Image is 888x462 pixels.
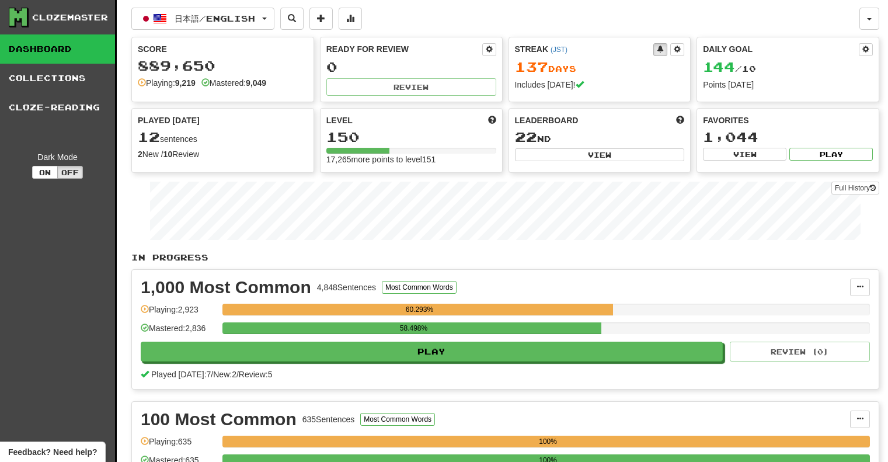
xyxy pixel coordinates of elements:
span: Score more points to level up [488,114,496,126]
div: Day s [515,60,685,75]
div: Favorites [703,114,873,126]
span: Open feedback widget [8,446,97,458]
div: Streak [515,43,654,55]
span: / [236,370,239,379]
div: 635 Sentences [302,414,355,425]
button: Review [326,78,496,96]
button: Play [141,342,723,362]
span: This week in points, UTC [676,114,684,126]
strong: 2 [138,150,142,159]
span: 日本語 / English [175,13,255,23]
span: Played [DATE]: 7 [151,370,211,379]
div: Playing: 635 [141,436,217,455]
div: Score [138,43,308,55]
span: / [211,370,213,379]
div: sentences [138,130,308,145]
div: Daily Goal [703,43,859,56]
span: 22 [515,128,537,145]
a: Full History [831,182,879,194]
span: New: 2 [213,370,236,379]
button: Add sentence to collection [309,8,333,30]
div: 1,044 [703,130,873,144]
div: 4,848 Sentences [317,282,376,293]
div: 60.293% [226,304,612,315]
div: 1,000 Most Common [141,279,311,296]
div: Includes [DATE]! [515,79,685,91]
div: 100 Most Common [141,411,297,428]
div: 58.498% [226,322,601,334]
button: Most Common Words [360,413,435,426]
div: Dark Mode [9,151,106,163]
span: Played [DATE] [138,114,200,126]
span: Level [326,114,353,126]
div: 150 [326,130,496,144]
button: On [32,166,58,179]
span: Review: 5 [239,370,273,379]
div: Ready for Review [326,43,482,55]
div: New / Review [138,148,308,160]
div: Mastered: 2,836 [141,322,217,342]
span: Leaderboard [515,114,579,126]
button: More stats [339,8,362,30]
strong: 9,219 [175,78,196,88]
div: Playing: [138,77,196,89]
a: (JST) [551,46,567,54]
div: Points [DATE] [703,79,873,91]
button: Most Common Words [382,281,457,294]
span: 137 [515,58,548,75]
div: 100% [226,436,870,447]
button: 日本語/English [131,8,274,30]
button: Search sentences [280,8,304,30]
p: In Progress [131,252,879,263]
button: View [703,148,786,161]
strong: 10 [163,150,173,159]
span: / 10 [703,64,756,74]
div: Playing: 2,923 [141,304,217,323]
button: Review (0) [730,342,870,362]
button: Play [789,148,873,161]
div: 889,650 [138,58,308,73]
button: Off [57,166,83,179]
div: Mastered: [201,77,266,89]
div: 17,265 more points to level 151 [326,154,496,165]
button: View [515,148,685,161]
div: 0 [326,60,496,74]
div: nd [515,130,685,145]
div: Clozemaster [32,12,108,23]
span: 144 [703,58,735,75]
strong: 9,049 [246,78,266,88]
span: 12 [138,128,160,145]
